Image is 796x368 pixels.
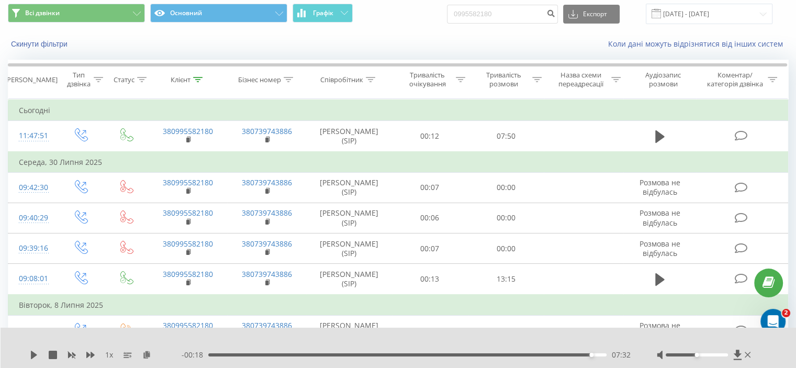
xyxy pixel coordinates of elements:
td: [PERSON_NAME] (SIP) [307,172,392,203]
span: Розмова не відбулась [640,177,680,197]
td: 00:06 [392,203,468,233]
a: 380995582180 [163,126,213,136]
td: 00:07 [392,172,468,203]
div: 09:39:16 [19,238,47,259]
span: Розмова не відбулась [640,208,680,227]
td: 00:00 [468,315,544,346]
div: Тривалість розмови [477,71,530,88]
div: Назва схеми переадресації [554,71,609,88]
div: Тип дзвінка [66,71,91,88]
div: 09:42:30 [19,177,47,198]
span: Розмова не відбулась [640,239,680,258]
td: Вівторок, 8 Липня 2025 [8,295,788,316]
button: Експорт [563,5,620,24]
td: 13:15 [468,264,544,295]
span: Графік [313,9,333,17]
iframe: Intercom live chat [760,309,786,334]
button: Всі дзвінки [8,4,145,23]
td: 00:00 [468,172,544,203]
span: 1 x [105,350,113,360]
td: Сьогодні [8,100,788,121]
div: 09:08:01 [19,269,47,289]
td: Середа, 30 Липня 2025 [8,152,788,173]
a: 380995582180 [163,269,213,279]
a: 380739743886 [242,126,292,136]
div: Аудіозапис розмови [633,71,694,88]
div: Accessibility label [694,353,699,357]
td: [PERSON_NAME] (SIP) [307,203,392,233]
a: 380739743886 [242,320,292,330]
div: Accessibility label [589,353,593,357]
div: 11:47:51 [19,126,47,146]
a: 380739743886 [242,177,292,187]
td: 00:13 [392,264,468,295]
div: Бізнес номер [238,75,281,84]
td: [PERSON_NAME] (SIP) [307,264,392,295]
div: Тривалість очікування [401,71,454,88]
a: 380739743886 [242,269,292,279]
div: 09:40:29 [19,208,47,228]
td: 00:12 [392,121,468,152]
td: 00:07 [392,233,468,264]
div: [PERSON_NAME] [5,75,58,84]
td: 07:50 [468,121,544,152]
button: Основний [150,4,287,23]
a: 380739743886 [242,208,292,218]
span: Розмова не відбулась [640,320,680,340]
td: 00:00 [468,233,544,264]
div: Співробітник [320,75,363,84]
a: 380995582180 [163,320,213,330]
td: [PERSON_NAME] (SIP) [307,121,392,152]
a: 380995582180 [163,208,213,218]
div: Статус [114,75,134,84]
input: Пошук за номером [447,5,558,24]
a: 380995582180 [163,177,213,187]
div: 12:31:45 [19,320,47,341]
a: Коли дані можуть відрізнятися вiд інших систем [608,39,788,49]
td: [PERSON_NAME] (SIP) [307,233,392,264]
a: 380995582180 [163,239,213,249]
td: 00:10 [392,315,468,346]
span: 2 [782,309,790,317]
div: Коментар/категорія дзвінка [704,71,765,88]
button: Графік [293,4,353,23]
a: 380739743886 [242,239,292,249]
span: Всі дзвінки [25,9,60,17]
td: [PERSON_NAME] (SIP) [307,315,392,346]
div: Клієнт [171,75,190,84]
button: Скинути фільтри [8,39,73,49]
td: 00:00 [468,203,544,233]
span: - 00:18 [182,350,208,360]
span: 07:32 [612,350,631,360]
